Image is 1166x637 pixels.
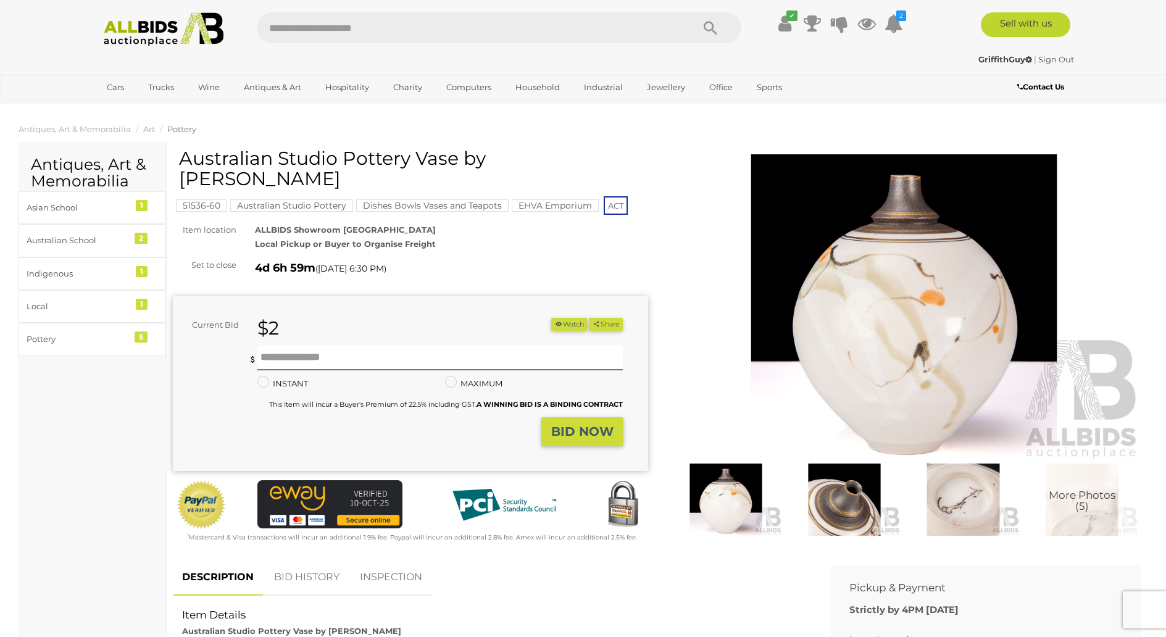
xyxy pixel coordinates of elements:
i: 2 [896,10,906,21]
strong: 4d 6h 59m [255,261,315,275]
a: [GEOGRAPHIC_DATA] [99,98,202,118]
a: BID HISTORY [265,559,349,596]
a: Hospitality [317,77,377,98]
a: GriffithGuy [978,54,1034,64]
a: Charity [385,77,430,98]
strong: GriffithGuy [978,54,1032,64]
strong: BID NOW [551,424,614,439]
a: Wine [190,77,228,98]
a: Pottery 5 [19,323,166,356]
a: More Photos(5) [1026,464,1138,536]
div: Current Bid [173,318,248,332]
a: DESCRIPTION [173,559,263,596]
img: PCI DSS compliant [443,480,566,530]
img: Secured by Rapid SSL [598,480,648,530]
div: Australian School [27,233,128,248]
img: Australian Studio Pottery Vase by Victor Greenaway [667,154,1142,460]
div: Indigenous [27,267,128,281]
button: Search [680,12,741,43]
img: eWAY Payment Gateway [257,480,402,528]
strong: ALLBIDS Showroom [GEOGRAPHIC_DATA] [255,225,436,235]
a: Computers [438,77,499,98]
b: Strictly by 4PM [DATE] [849,604,959,615]
a: 2 [885,12,903,35]
div: 1 [136,299,148,310]
a: Antiques & Art [236,77,309,98]
div: 1 [136,200,148,211]
img: Australian Studio Pottery Vase by Victor Greenaway [907,464,1019,536]
h1: Australian Studio Pottery Vase by [PERSON_NAME] [179,148,645,189]
div: Asian School [27,201,128,215]
a: Sell with us [981,12,1070,37]
a: Local 1 [19,290,166,323]
a: Australian School 2 [19,224,166,257]
a: Office [701,77,741,98]
a: Art [143,124,155,134]
a: Dishes Bowls Vases and Teapots [356,201,509,210]
a: ✔ [776,12,794,35]
a: Pottery [167,124,196,134]
img: Official PayPal Seal [176,480,227,530]
a: Contact Us [1017,80,1067,94]
img: Australian Studio Pottery Vase by Victor Greenaway [670,464,782,536]
b: A WINNING BID IS A BINDING CONTRACT [477,400,623,409]
span: ( ) [315,264,386,273]
img: Australian Studio Pottery Vase by Victor Greenaway [1026,464,1138,536]
a: Household [507,77,568,98]
a: Jewellery [639,77,693,98]
li: Watch this item [551,318,587,331]
strong: Australian Studio Pottery Vase by [PERSON_NAME] [182,626,401,636]
h2: Item Details [182,609,803,621]
a: 51536-60 [176,201,227,210]
span: ACT [604,196,628,215]
a: Trucks [140,77,182,98]
img: Australian Studio Pottery Vase by Victor Greenaway [788,464,901,536]
a: Cars [99,77,132,98]
h2: Antiques, Art & Memorabilia [31,156,154,190]
small: Mastercard & Visa transactions will incur an additional 1.9% fee. Paypal will incur an additional... [187,533,637,541]
div: Pottery [27,332,128,346]
button: BID NOW [541,417,623,446]
h2: Pickup & Payment [849,582,1104,594]
label: INSTANT [257,377,308,391]
a: Australian Studio Pottery [230,201,353,210]
mark: 51536-60 [176,199,227,212]
label: MAXIMUM [445,377,502,391]
a: INSPECTION [351,559,431,596]
img: Allbids.com.au [97,12,231,46]
a: Indigenous 1 [19,257,166,290]
a: Sports [749,77,790,98]
span: More Photos (5) [1049,489,1115,512]
strong: Local Pickup or Buyer to Organise Freight [255,239,436,249]
small: This Item will incur a Buyer's Premium of 22.5% including GST. [269,400,623,409]
mark: Australian Studio Pottery [230,199,353,212]
div: Set to close [164,258,246,272]
strong: $2 [257,317,279,339]
mark: EHVA Emporium [512,199,599,212]
button: Watch [551,318,587,331]
b: Contact Us [1017,82,1064,91]
span: [DATE] 6:30 PM [318,263,384,274]
div: Local [27,299,128,314]
a: Industrial [576,77,631,98]
div: 5 [135,331,148,343]
div: 2 [135,233,148,244]
a: EHVA Emporium [512,201,599,210]
div: Item location [164,223,246,237]
a: Sign Out [1038,54,1074,64]
button: Share [589,318,623,331]
a: Antiques, Art & Memorabilia [19,124,131,134]
span: | [1034,54,1036,64]
i: ✔ [786,10,797,21]
a: Asian School 1 [19,191,166,224]
div: 1 [136,266,148,277]
mark: Dishes Bowls Vases and Teapots [356,199,509,212]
